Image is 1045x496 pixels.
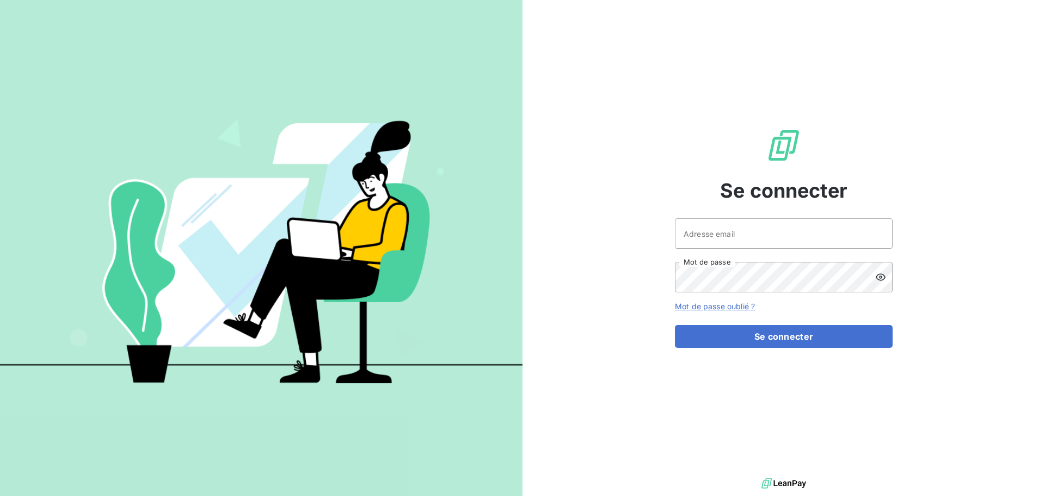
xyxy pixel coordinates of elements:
span: Se connecter [720,176,847,205]
button: Se connecter [675,325,893,348]
img: Logo LeanPay [766,128,801,163]
a: Mot de passe oublié ? [675,302,755,311]
input: placeholder [675,218,893,249]
img: logo [761,475,806,492]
